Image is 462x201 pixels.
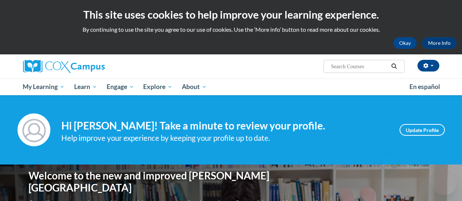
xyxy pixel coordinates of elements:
span: Learn [74,82,97,91]
span: Explore [143,82,172,91]
input: Search Courses [330,62,389,71]
span: Engage [107,82,134,91]
iframe: Button to launch messaging window [433,172,456,195]
iframe: Close message [382,154,396,169]
a: My Learning [18,78,70,95]
p: By continuing to use the site you agree to our use of cookies. Use the ‘More info’ button to read... [5,26,457,34]
a: Explore [138,78,177,95]
a: En español [405,79,445,94]
div: Main menu [18,78,445,95]
a: More Info [422,37,457,49]
span: About [182,82,207,91]
h2: This site uses cookies to help improve your learning experience. [5,7,457,22]
a: Learn [69,78,102,95]
span: En español [409,83,440,90]
img: Profile Image [18,113,50,146]
a: About [177,78,211,95]
button: Account Settings [417,60,439,71]
a: Engage [102,78,139,95]
div: Help improve your experience by keeping your profile up to date. [61,132,389,144]
a: Update Profile [400,124,445,136]
img: Cox Campus [23,60,105,73]
h4: Hi [PERSON_NAME]! Take a minute to review your profile. [61,120,389,132]
span: My Learning [23,82,65,91]
button: Search [389,62,400,71]
h1: Welcome to the new and improved [PERSON_NAME][GEOGRAPHIC_DATA] [28,170,293,194]
button: Okay [393,37,417,49]
a: Cox Campus [23,60,154,73]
